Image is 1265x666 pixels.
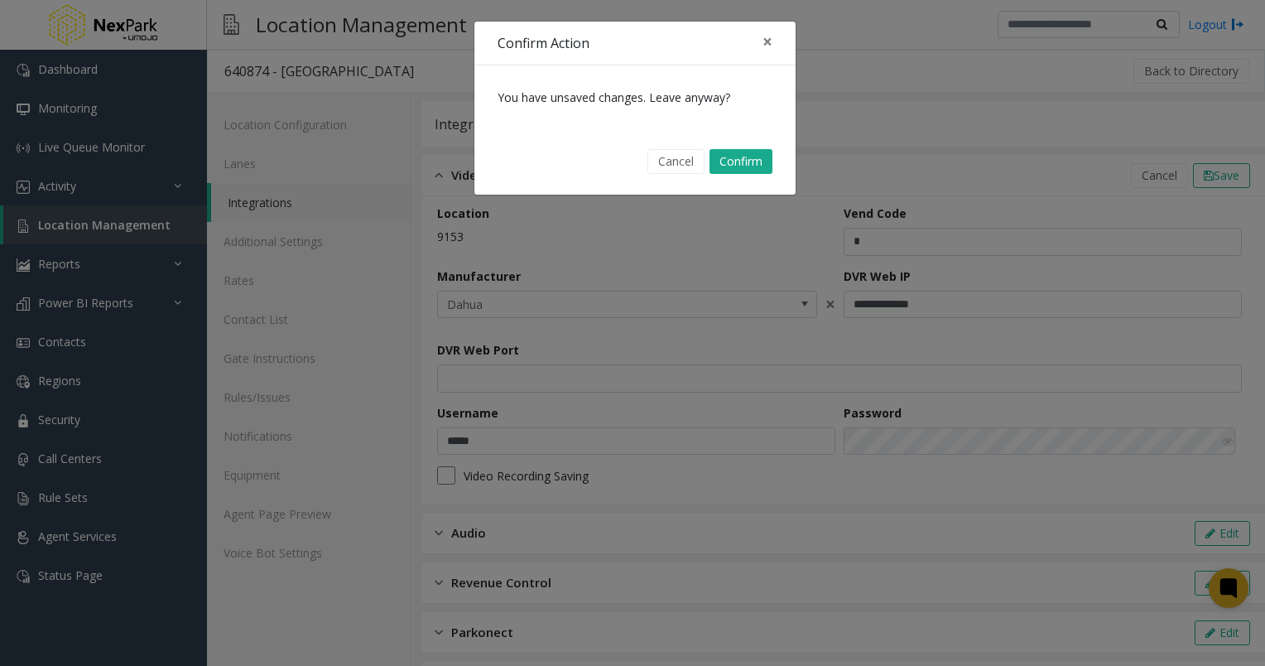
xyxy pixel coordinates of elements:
[762,30,772,53] span: ×
[647,149,705,174] button: Cancel
[474,65,796,129] div: You have unsaved changes. Leave anyway?
[709,149,772,174] button: Confirm
[498,33,589,53] h4: Confirm Action
[751,22,784,62] button: Close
